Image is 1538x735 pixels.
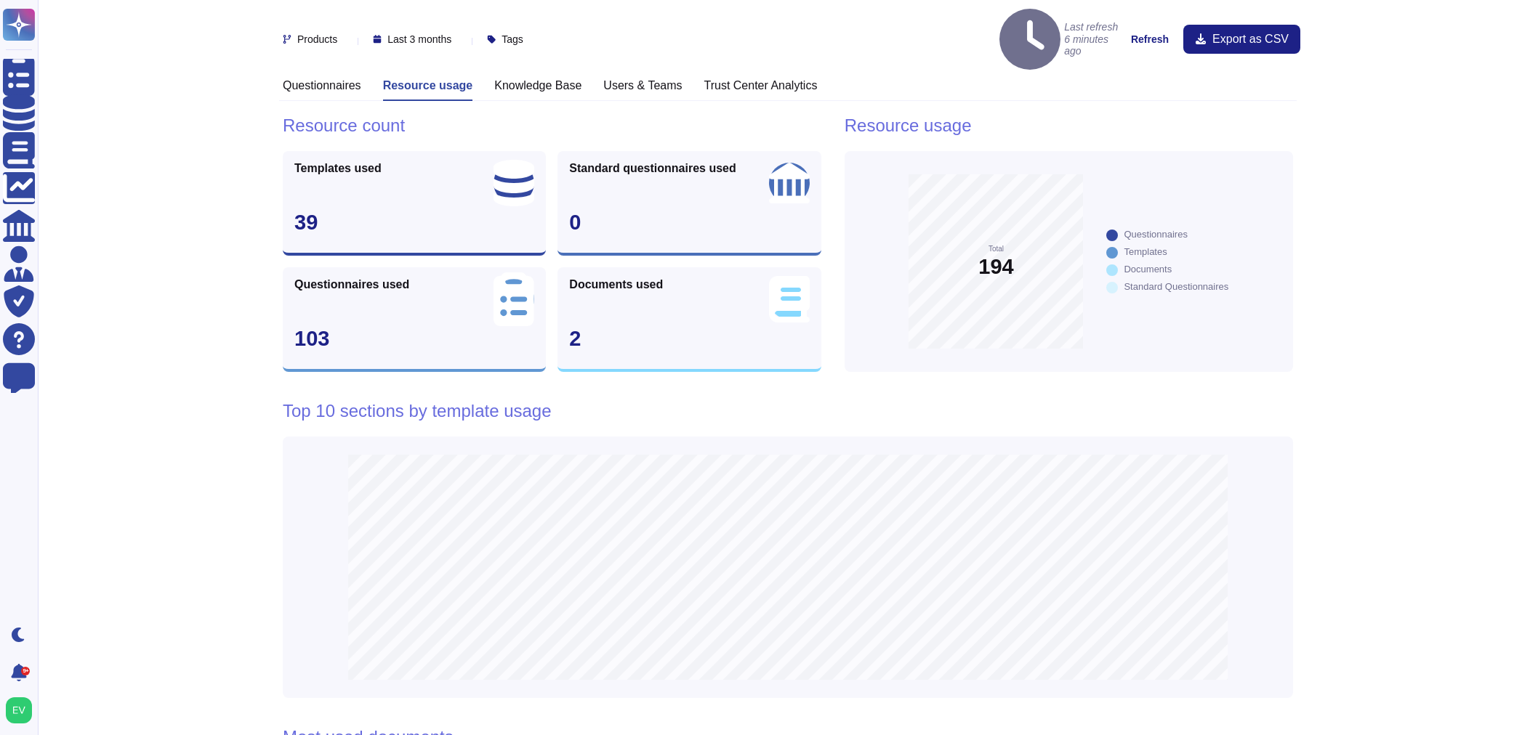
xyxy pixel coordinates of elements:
[1212,33,1289,45] span: Export as CSV
[21,667,30,675] div: 9+
[294,163,382,174] span: Templates used
[294,328,534,349] div: 103
[502,34,523,44] span: Tags
[387,34,451,44] span: Last 3 months
[283,78,361,92] h3: Questionnaires
[989,245,1004,253] span: Total
[569,279,663,291] span: Documents used
[1124,282,1228,291] div: Standard Questionnaires
[1183,25,1300,54] button: Export as CSV
[999,9,1124,70] h4: Last refresh 6 minutes ago
[569,328,809,349] div: 2
[383,78,473,92] h3: Resource usage
[1124,264,1172,274] div: Documents
[569,163,736,174] span: Standard questionnaires used
[494,78,581,92] h3: Knowledge Base
[283,401,1293,422] h1: Top 10 sections by template usage
[3,694,42,726] button: user
[294,212,534,233] div: 39
[569,212,809,233] div: 0
[294,279,409,291] span: Questionnaires used
[1131,33,1169,45] strong: Refresh
[845,115,1293,137] h1: Resource usage
[6,697,32,723] img: user
[603,78,682,92] h3: Users & Teams
[283,115,821,137] h1: Resource count
[704,78,818,92] h3: Trust Center Analytics
[1124,230,1187,239] div: Questionnaires
[297,34,337,44] span: Products
[1124,247,1167,256] div: Templates
[978,256,1013,277] span: 194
